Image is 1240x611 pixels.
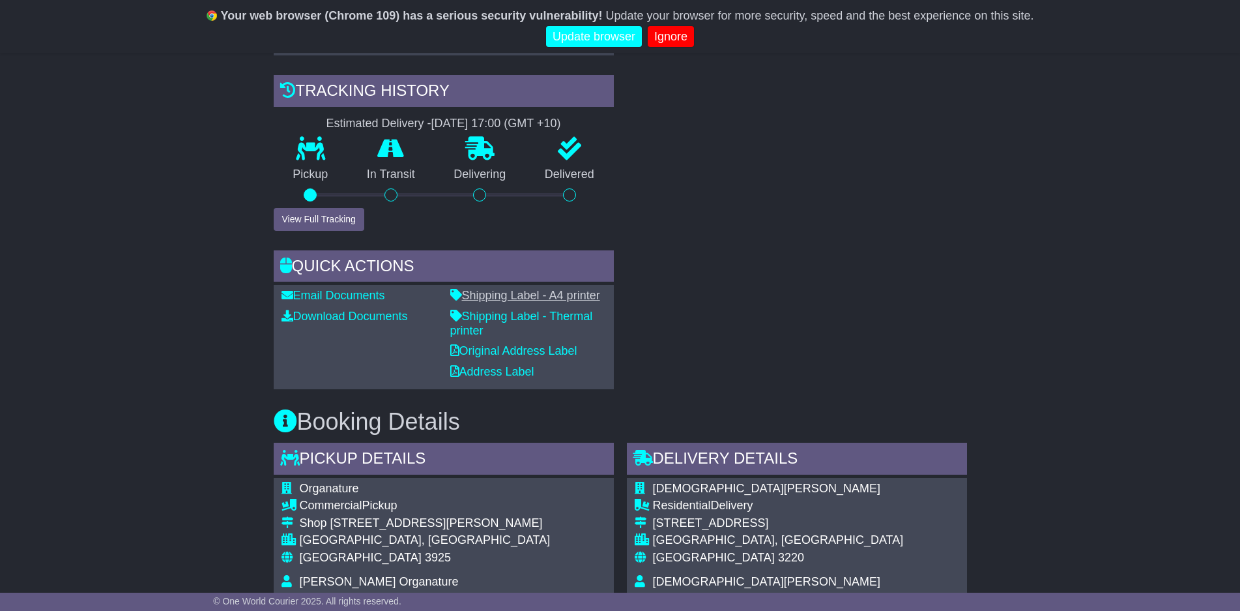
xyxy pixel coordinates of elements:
[274,117,614,131] div: Estimated Delivery -
[450,365,534,378] a: Address Label
[300,516,551,531] div: Shop [STREET_ADDRESS][PERSON_NAME]
[300,482,359,495] span: Organature
[450,344,577,357] a: Original Address Label
[653,499,904,513] div: Delivery
[274,250,614,286] div: Quick Actions
[627,443,967,478] div: Delivery Details
[274,443,614,478] div: Pickup Details
[274,168,348,182] p: Pickup
[274,409,967,435] h3: Booking Details
[648,26,694,48] a: Ignore
[347,168,435,182] p: In Transit
[274,208,364,231] button: View Full Tracking
[778,551,804,564] span: 3220
[281,310,408,323] a: Download Documents
[450,310,593,337] a: Shipping Label - Thermal printer
[653,533,904,548] div: [GEOGRAPHIC_DATA], [GEOGRAPHIC_DATA]
[300,499,362,512] span: Commercial
[653,482,880,495] span: [DEMOGRAPHIC_DATA][PERSON_NAME]
[274,75,614,110] div: Tracking history
[653,516,904,531] div: [STREET_ADDRESS]
[431,117,561,131] div: [DATE] 17:00 (GMT +10)
[300,533,551,548] div: [GEOGRAPHIC_DATA], [GEOGRAPHIC_DATA]
[435,168,526,182] p: Delivering
[300,575,459,588] span: [PERSON_NAME] Organature
[221,9,603,22] b: Your web browser (Chrome 109) has a serious security vulnerability!
[605,9,1033,22] span: Update your browser for more security, speed and the best experience on this site.
[653,575,880,588] span: [DEMOGRAPHIC_DATA][PERSON_NAME]
[425,551,451,564] span: 3925
[213,596,401,606] span: © One World Courier 2025. All rights reserved.
[546,26,642,48] a: Update browser
[300,499,551,513] div: Pickup
[525,168,614,182] p: Delivered
[653,551,775,564] span: [GEOGRAPHIC_DATA]
[281,289,385,302] a: Email Documents
[300,551,422,564] span: [GEOGRAPHIC_DATA]
[653,499,711,512] span: Residential
[450,289,600,302] a: Shipping Label - A4 printer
